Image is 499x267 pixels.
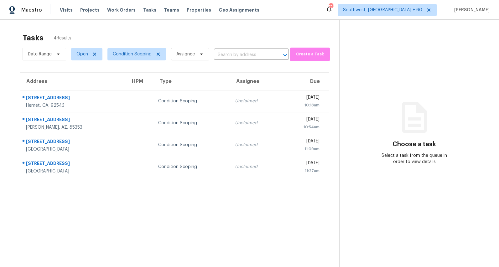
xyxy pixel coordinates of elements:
span: Create a Task [293,51,327,58]
div: Hemet, CA, 92543 [26,102,121,109]
div: [STREET_ADDRESS] [26,160,121,168]
div: Condition Scoping [158,164,225,170]
div: Select a task from the queue in order to view details [377,152,451,165]
div: [DATE] [286,94,320,102]
div: Unclaimed [235,164,276,170]
th: Address [20,73,126,90]
div: [STREET_ADDRESS] [26,116,121,124]
div: Condition Scoping [158,142,225,148]
span: Work Orders [107,7,136,13]
button: Create a Task [290,48,330,61]
span: Geo Assignments [219,7,259,13]
span: Southwest, [GEOGRAPHIC_DATA] + 60 [343,7,422,13]
th: Assignee [230,73,281,90]
div: Condition Scoping [158,120,225,126]
th: HPM [126,73,153,90]
div: [PERSON_NAME], AZ, 85353 [26,124,121,131]
div: [GEOGRAPHIC_DATA] [26,168,121,174]
th: Type [153,73,230,90]
span: Assignee [176,51,195,57]
span: Open [76,51,88,57]
div: Unclaimed [235,142,276,148]
div: [DATE] [286,116,320,124]
div: 721 [329,4,333,10]
span: Projects [80,7,100,13]
div: Condition Scoping [158,98,225,104]
button: Open [281,51,289,59]
div: [DATE] [286,160,320,168]
div: [STREET_ADDRESS] [26,138,121,146]
div: Unclaimed [235,120,276,126]
span: 4 Results [54,35,71,41]
span: Teams [164,7,179,13]
h3: Choose a task [392,141,436,147]
div: [STREET_ADDRESS] [26,95,121,102]
input: Search by address [214,50,271,60]
span: Maestro [21,7,42,13]
span: Visits [60,7,73,13]
span: Tasks [143,8,156,12]
div: 10:18am [286,102,320,108]
span: [PERSON_NAME] [452,7,490,13]
div: Unclaimed [235,98,276,104]
h2: Tasks [23,35,44,41]
div: 11:27am [286,168,320,174]
span: Date Range [28,51,52,57]
div: 10:54am [286,124,320,130]
th: Due [281,73,329,90]
span: Condition Scoping [113,51,152,57]
div: [GEOGRAPHIC_DATA] [26,146,121,152]
div: [DATE] [286,138,320,146]
span: Properties [187,7,211,13]
div: 11:09am [286,146,320,152]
